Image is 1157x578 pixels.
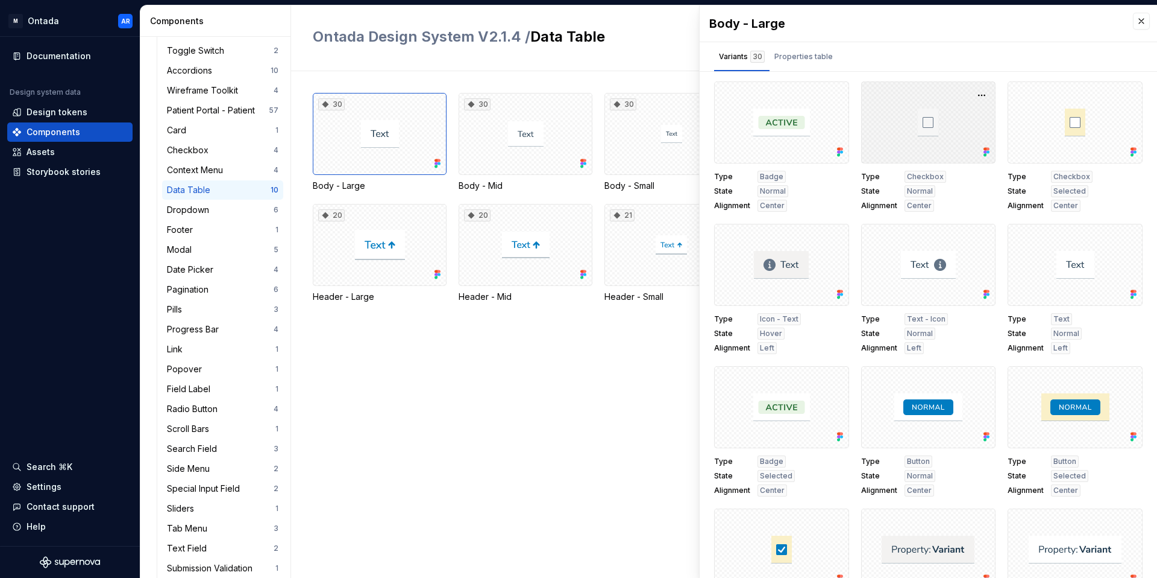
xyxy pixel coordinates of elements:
[760,201,785,211] span: Center
[7,142,133,162] a: Assets
[167,264,218,276] div: Date Picker
[907,486,932,495] span: Center
[274,145,278,155] div: 4
[861,201,897,211] span: Alignment
[167,483,245,495] div: Special Input Field
[167,562,257,574] div: Submission Validation
[162,260,283,279] a: Date Picker4
[1008,329,1044,338] span: State
[275,504,278,513] div: 1
[162,320,283,339] a: Progress Bar4
[27,146,55,158] div: Assets
[1053,201,1078,211] span: Center
[275,345,278,354] div: 1
[760,314,798,324] span: Icon - Text
[162,300,283,319] a: Pills3
[1053,343,1068,353] span: Left
[861,343,897,353] span: Alignment
[760,172,783,182] span: Badge
[121,16,130,26] div: AR
[861,486,897,495] span: Alignment
[27,481,61,493] div: Settings
[274,285,278,294] div: 6
[760,457,783,466] span: Badge
[464,98,491,110] div: 30
[275,564,278,573] div: 1
[162,280,283,299] a: Pagination6
[907,201,932,211] span: Center
[7,497,133,516] button: Contact support
[274,484,278,494] div: 2
[7,46,133,66] a: Documentation
[1053,172,1090,182] span: Checkbox
[162,81,283,100] a: Wireframe Toolkit4
[907,172,944,182] span: Checkbox
[162,180,283,200] a: Data Table10
[167,124,191,136] div: Card
[167,284,213,296] div: Pagination
[907,471,933,481] span: Normal
[1053,471,1086,481] span: Selected
[8,14,23,28] div: M
[167,65,217,77] div: Accordions
[162,459,283,478] a: Side Menu2
[714,457,750,466] span: Type
[7,162,133,182] a: Storybook stories
[275,125,278,135] div: 1
[167,423,214,435] div: Scroll Bars
[27,166,101,178] div: Storybook stories
[167,224,198,236] div: Footer
[610,209,635,221] div: 21
[861,186,897,196] span: State
[750,51,765,63] div: 30
[7,103,133,122] a: Design tokens
[1008,457,1044,466] span: Type
[274,245,278,255] div: 5
[162,559,283,578] a: Submission Validation1
[459,93,592,192] div: 30Body - Mid
[459,291,592,303] div: Header - Mid
[162,121,283,140] a: Card1
[861,471,897,481] span: State
[1008,343,1044,353] span: Alignment
[167,323,224,335] div: Progress Bar
[271,66,278,75] div: 10
[774,51,833,63] div: Properties table
[907,186,933,196] span: Normal
[274,464,278,474] div: 2
[274,205,278,215] div: 6
[313,27,964,46] h2: Data Table
[1008,314,1044,324] span: Type
[162,479,283,498] a: Special Input Field2
[274,524,278,533] div: 3
[167,463,215,475] div: Side Menu
[604,204,738,303] div: 21Header - Small
[167,403,222,415] div: Radio Button
[27,461,72,473] div: Search ⌘K
[7,477,133,497] a: Settings
[275,384,278,394] div: 1
[167,503,199,515] div: Sliders
[162,539,283,558] a: Text Field2
[275,364,278,374] div: 1
[162,240,283,259] a: Modal5
[274,305,278,314] div: 3
[760,329,782,338] span: Hover
[150,15,286,27] div: Components
[714,172,750,182] span: Type
[275,424,278,434] div: 1
[167,522,212,535] div: Tab Menu
[274,86,278,95] div: 4
[714,471,750,481] span: State
[714,201,750,211] span: Alignment
[907,343,921,353] span: Left
[709,15,1121,32] div: Body - Large
[7,122,133,142] a: Components
[162,340,283,359] a: Link1
[714,314,750,324] span: Type
[40,556,100,568] svg: Supernova Logo
[760,343,774,353] span: Left
[861,314,897,324] span: Type
[271,185,278,195] div: 10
